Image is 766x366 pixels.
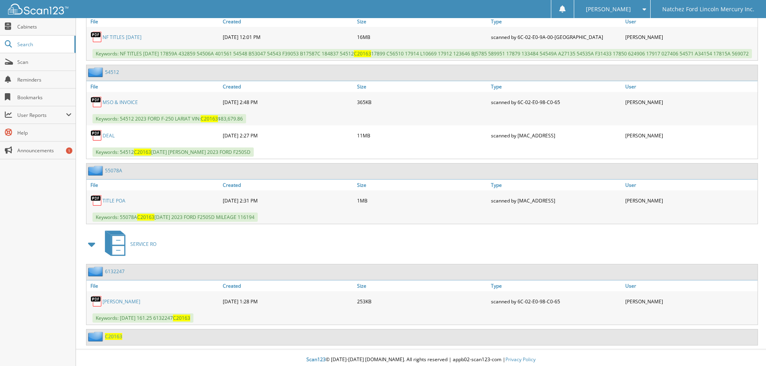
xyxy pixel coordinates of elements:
[489,94,623,110] div: scanned by 6C-02-E0-98-C0-65
[354,50,371,57] span: C20163
[623,29,758,45] div: [PERSON_NAME]
[221,29,355,45] div: [DATE] 12:01 PM
[88,331,105,341] img: folder2.png
[86,16,221,27] a: File
[103,132,115,139] a: DEAL
[489,81,623,92] a: Type
[90,129,103,141] img: PDF.png
[88,67,105,77] img: folder2.png
[355,127,489,143] div: 11MB
[623,127,758,143] div: [PERSON_NAME]
[8,4,68,14] img: scan123-logo-white.svg
[103,34,142,41] a: NF TITLES [DATE]
[221,293,355,309] div: [DATE] 1:28 PM
[221,81,355,92] a: Created
[105,268,125,275] a: 6132247
[306,356,326,363] span: Scan123
[623,192,758,209] div: [PERSON_NAME]
[201,115,218,122] span: C20163
[66,147,72,154] div: 1
[86,81,221,92] a: File
[105,69,119,76] a: 54512
[105,167,122,174] a: 55078A
[662,7,754,12] span: Natchez Ford Lincoln Mercury Inc.
[92,147,254,157] span: Keywords: 54512 [DATE] [PERSON_NAME] 2023 FORD F250SD
[489,192,623,209] div: scanned by [MAC_ADDRESS]
[355,192,489,209] div: 1MB
[90,96,103,108] img: PDF.png
[86,280,221,291] a: File
[489,16,623,27] a: Type
[17,94,72,101] span: Bookmarks
[105,333,122,340] a: C20163
[17,112,66,119] span: User Reports
[92,213,258,222] span: Keywords: 55078A [DATE] 2023 FORD F250SD MILEAGE 116194
[586,7,631,12] span: [PERSON_NAME]
[17,59,72,65] span: Scan
[17,129,72,136] span: Help
[92,114,246,123] span: Keywords: 54512 2023 FORD F-250 LARIAT VIN: $83,679.86
[17,23,72,30] span: Cabinets
[134,149,151,155] span: C20163
[623,94,758,110] div: [PERSON_NAME]
[92,49,752,58] span: Keywords: NF TITLES [DATE] 17859A 432859 54506A 401561 54548 B53047 54543 F39053 B17587C 184837 5...
[355,94,489,110] div: 365KB
[221,192,355,209] div: [DATE] 2:31 PM
[489,29,623,45] div: scanned by 6C-02-E0-9A-00-[GEOGRAPHIC_DATA]
[173,315,190,321] span: C20163
[17,41,70,48] span: Search
[17,76,72,83] span: Reminders
[88,166,105,176] img: folder2.png
[355,280,489,291] a: Size
[86,180,221,190] a: File
[355,293,489,309] div: 253KB
[489,280,623,291] a: Type
[221,180,355,190] a: Created
[103,99,138,106] a: MSO & INVOICE
[221,127,355,143] div: [DATE] 2:27 PM
[103,298,140,305] a: [PERSON_NAME]
[623,16,758,27] a: User
[221,94,355,110] div: [DATE] 2:48 PM
[103,197,125,204] a: TITLE POA
[489,293,623,309] div: scanned by 6C-02-E0-98-C0-65
[90,31,103,43] img: PDF.png
[489,180,623,190] a: Type
[137,214,154,221] span: C20163
[623,180,758,190] a: User
[623,280,758,291] a: User
[100,228,156,260] a: SERVICE RO
[355,29,489,45] div: 16MB
[130,241,156,247] span: SERVICE RO
[355,16,489,27] a: Size
[489,127,623,143] div: scanned by [MAC_ADDRESS]
[90,194,103,207] img: PDF.png
[88,266,105,276] img: folder2.png
[355,81,489,92] a: Size
[221,280,355,291] a: Created
[17,147,72,154] span: Announcements
[355,180,489,190] a: Size
[623,81,758,92] a: User
[90,295,103,307] img: PDF.png
[221,16,355,27] a: Created
[505,356,536,363] a: Privacy Policy
[92,313,193,323] span: Keywords: [DATE] 161.25 6132247
[623,293,758,309] div: [PERSON_NAME]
